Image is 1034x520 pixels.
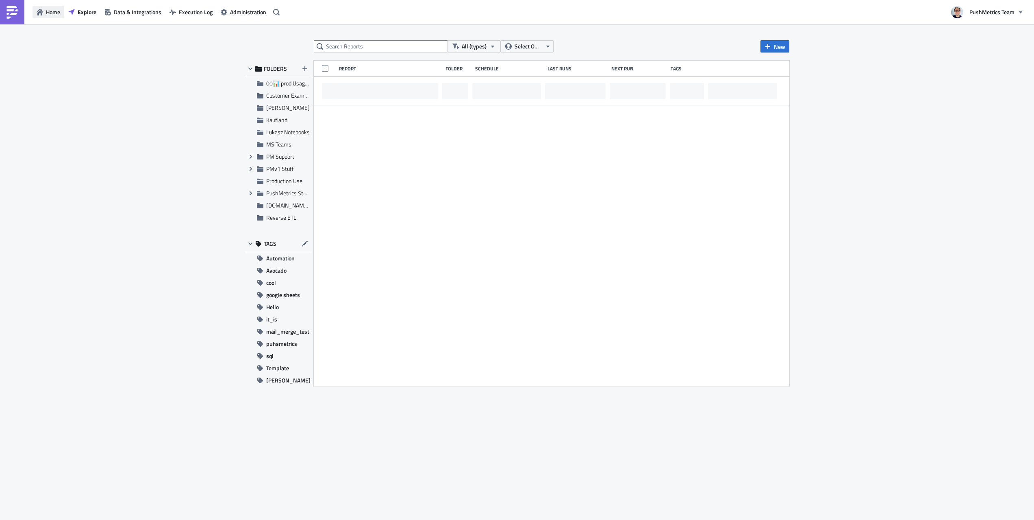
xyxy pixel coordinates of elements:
[78,8,96,16] span: Explore
[266,326,309,338] span: mail_merge_test
[946,3,1028,21] button: PushMetrics Team
[217,6,270,18] button: Administration
[445,66,471,72] div: Folder
[179,8,213,16] span: Execution Log
[950,5,964,19] img: Avatar
[475,66,543,72] div: Schedule
[266,201,337,210] span: Query.me: Learn SQL
[339,66,441,72] div: Report
[774,42,785,51] span: New
[266,362,289,374] span: Template
[448,40,501,52] button: All (types)
[760,40,789,52] button: New
[266,91,314,100] span: Customer Examples
[245,374,312,387] button: [PERSON_NAME]
[266,252,295,264] span: Automation
[266,277,276,289] span: cool
[671,66,705,72] div: Tags
[245,350,312,362] button: sql
[245,301,312,313] button: Hello
[266,338,297,350] span: puhsmetrics
[245,362,312,374] button: Template
[100,6,165,18] button: Data & Integrations
[266,189,310,197] span: PushMetrics Stuff
[266,264,287,277] span: Avocado
[266,79,332,87] span: 00📊 prod Usage Summary
[46,8,60,16] span: Home
[266,152,294,161] span: PM Support
[314,40,448,52] input: Search Reports
[245,252,312,264] button: Automation
[266,313,277,326] span: it_is
[64,6,100,18] button: Explore
[245,326,312,338] button: mail_merge_test
[266,103,310,112] span: Julian
[462,42,487,51] span: All (types)
[266,177,302,185] span: Production Use
[266,289,300,301] span: google sheets
[264,240,276,247] span: TAGS
[501,40,554,52] button: Select Owner
[547,66,607,72] div: Last Runs
[969,8,1014,16] span: PushMetrics Team
[6,6,19,19] img: PushMetrics
[266,213,296,222] span: Reverse ETL
[266,350,274,362] span: sql
[266,164,294,173] span: PMv1 Stuff
[230,8,266,16] span: Administration
[245,338,312,350] button: puhsmetrics
[611,66,667,72] div: Next Run
[266,374,311,387] span: [PERSON_NAME]
[245,289,312,301] button: google sheets
[245,264,312,277] button: Avocado
[515,42,542,51] span: Select Owner
[245,277,312,289] button: cool
[266,140,291,149] span: MS Teams
[33,6,64,18] button: Home
[245,313,312,326] button: it_is
[264,65,287,72] span: FOLDERS
[266,128,310,136] span: Lukasz Notebooks
[266,116,287,124] span: Kaufland
[165,6,217,18] button: Execution Log
[266,301,279,313] span: Hello
[114,8,161,16] span: Data & Integrations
